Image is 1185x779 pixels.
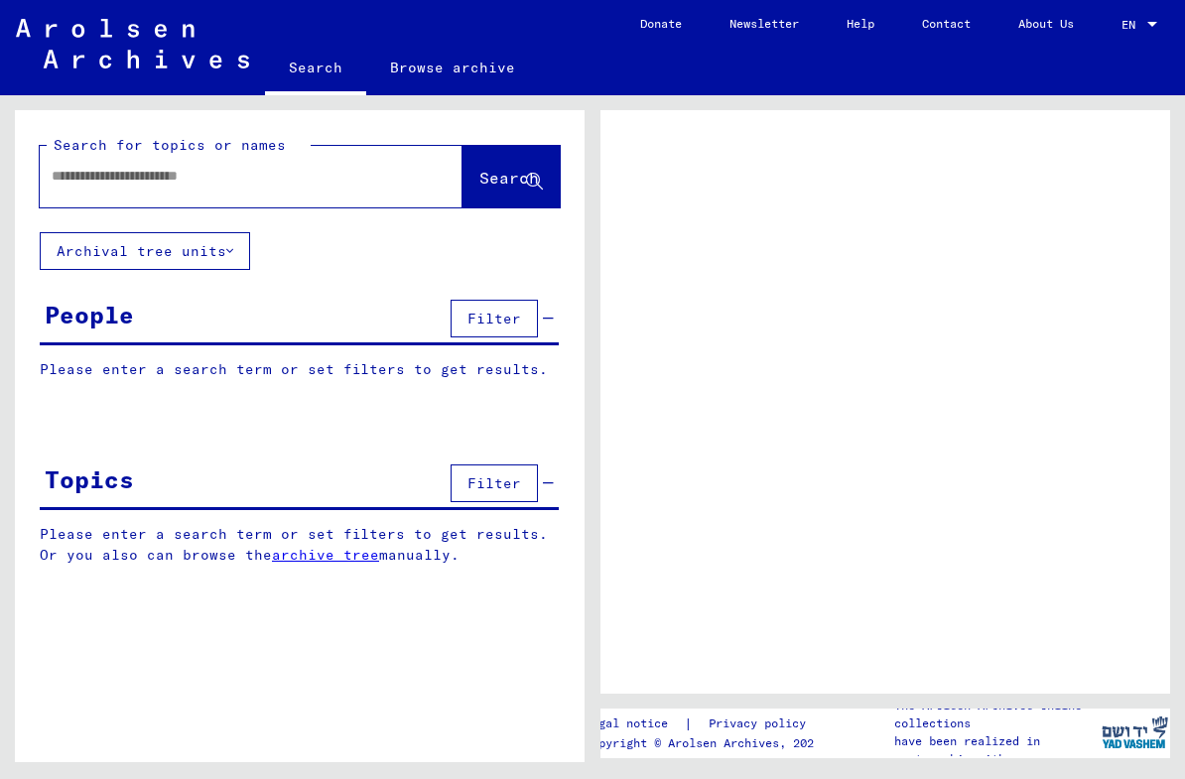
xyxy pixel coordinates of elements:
p: Please enter a search term or set filters to get results. [40,359,559,380]
button: Archival tree units [40,232,250,270]
p: Please enter a search term or set filters to get results. Or you also can browse the manually. [40,524,560,566]
button: Search [462,146,560,207]
span: EN [1121,18,1143,32]
a: Search [265,44,366,95]
img: yv_logo.png [1098,708,1172,757]
span: Search [479,168,539,188]
p: The Arolsen Archives online collections [894,697,1100,732]
img: Arolsen_neg.svg [16,19,249,68]
button: Filter [451,464,538,502]
button: Filter [451,300,538,337]
div: | [585,714,830,734]
div: Topics [45,461,134,497]
span: Filter [467,310,521,327]
p: have been realized in partnership with [894,732,1100,768]
div: People [45,297,134,332]
mat-label: Search for topics or names [54,136,286,154]
span: Filter [467,474,521,492]
a: archive tree [272,546,379,564]
p: Copyright © Arolsen Archives, 2021 [585,734,830,752]
a: Privacy policy [693,714,830,734]
a: Browse archive [366,44,539,91]
a: Legal notice [585,714,684,734]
